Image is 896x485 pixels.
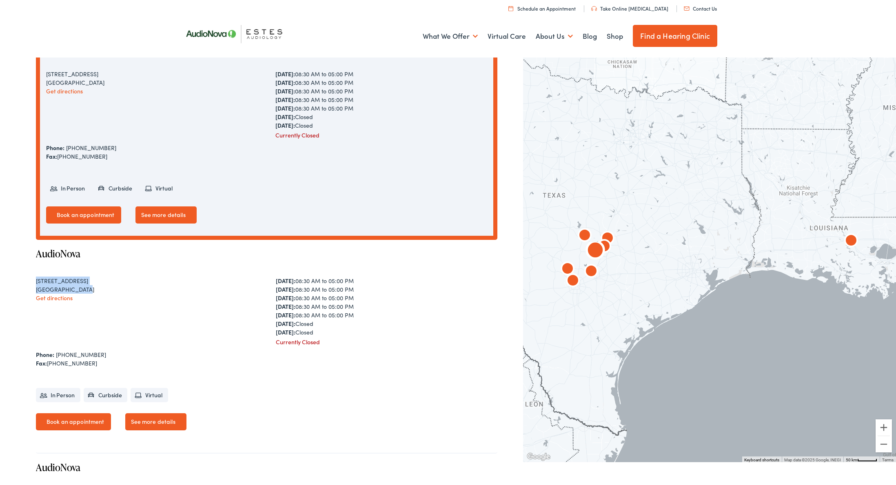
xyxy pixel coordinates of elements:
[46,206,121,224] a: Book an appointment
[591,5,668,12] a: Take Online [MEDICAL_DATA]
[46,152,57,160] strong: Fax:
[275,70,487,130] div: 08:30 AM to 05:00 PM 08:30 AM to 05:00 PM 08:30 AM to 05:00 PM 08:30 AM to 05:00 PM 08:30 AM to 0...
[36,359,497,368] div: [PHONE_NUMBER]
[275,104,295,112] strong: [DATE]:
[46,78,258,87] div: [GEOGRAPHIC_DATA]
[276,319,295,328] strong: [DATE]:
[633,25,717,47] a: Find a Hearing Clinic
[36,350,54,359] strong: Phone:
[684,7,690,11] img: utility icon
[275,95,295,104] strong: [DATE]:
[846,458,857,462] span: 50 km
[276,285,295,293] strong: [DATE]:
[36,277,257,285] div: [STREET_ADDRESS]
[36,285,257,294] div: [GEOGRAPHIC_DATA]
[882,458,894,462] a: Terms (opens in new tab)
[581,262,601,282] div: AudioNova
[536,21,573,51] a: About Us
[36,388,80,402] li: In Person
[275,121,295,129] strong: [DATE]:
[36,247,80,260] a: AudioNova
[275,70,295,78] strong: [DATE]:
[46,152,487,161] div: [PHONE_NUMBER]
[598,229,617,249] div: AudioNova
[841,232,861,251] div: AudioNova
[131,388,168,402] li: Virtual
[594,237,614,257] div: AudioNova
[525,452,552,462] img: Google
[275,87,295,95] strong: [DATE]:
[508,5,576,12] a: Schedule an Appointment
[276,311,295,319] strong: [DATE]:
[275,113,295,121] strong: [DATE]:
[135,206,197,224] a: See more details
[591,6,597,11] img: utility icon
[46,181,91,195] li: In Person
[36,413,111,430] a: Book an appointment
[275,131,487,140] div: Currently Closed
[66,144,116,152] a: [PHONE_NUMBER]
[276,338,497,346] div: Currently Closed
[684,5,717,12] a: Contact Us
[276,277,295,285] strong: [DATE]:
[141,181,178,195] li: Virtual
[36,461,80,474] a: AudioNova
[276,328,295,336] strong: [DATE]:
[876,419,892,436] button: Zoom in
[575,226,594,246] div: AudioNova
[125,413,186,430] a: See more details
[46,87,83,95] a: Get directions
[784,458,841,462] span: Map data ©2025 Google, INEGI
[94,181,138,195] li: Curbside
[36,294,73,302] a: Get directions
[607,21,623,51] a: Shop
[876,436,892,452] button: Zoom out
[423,21,478,51] a: What We Offer
[508,6,513,11] img: utility icon
[276,294,295,302] strong: [DATE]:
[558,260,577,279] div: AudioNova
[46,144,64,152] strong: Phone:
[525,452,552,462] a: Open this area in Google Maps (opens a new window)
[36,359,47,367] strong: Fax:
[583,21,597,51] a: Blog
[275,78,295,86] strong: [DATE]:
[843,456,880,462] button: Map Scale: 50 km per 45 pixels
[56,350,106,359] a: [PHONE_NUMBER]
[744,457,779,463] button: Keyboard shortcuts
[276,277,497,337] div: 08:30 AM to 05:00 PM 08:30 AM to 05:00 PM 08:30 AM to 05:00 PM 08:30 AM to 05:00 PM 08:30 AM to 0...
[488,21,526,51] a: Virtual Care
[586,242,605,261] div: AudioNova
[276,302,295,310] strong: [DATE]:
[84,388,128,402] li: Curbside
[46,70,258,78] div: [STREET_ADDRESS]
[563,272,583,291] div: AudioNova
